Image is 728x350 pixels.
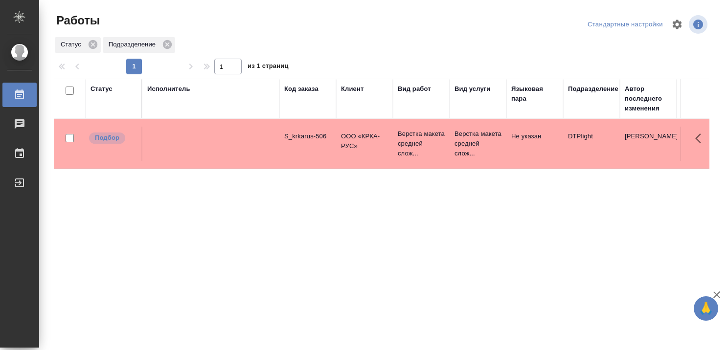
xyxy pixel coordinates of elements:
p: Верстка макета средней слож... [455,129,501,158]
div: Статус [91,84,113,94]
td: [PERSON_NAME] [620,127,677,161]
td: DTPlight [563,127,620,161]
p: Подразделение [109,40,159,49]
button: 🙏 [694,296,718,321]
div: Код заказа [284,84,318,94]
div: Языковая пара [511,84,558,104]
p: Верстка макета средней слож... [398,129,445,158]
div: Автор последнего изменения [625,84,672,113]
div: Статус [55,37,101,53]
div: Можно подбирать исполнителей [88,131,136,145]
div: Исполнитель [147,84,190,94]
div: split button [585,17,665,32]
td: Не указан [506,127,563,161]
span: из 1 страниц [248,60,289,74]
p: ООО «КРКА-РУС» [341,131,388,151]
span: Работы [54,13,100,28]
p: Статус [61,40,85,49]
div: Вид работ [398,84,431,94]
p: Подбор [95,133,119,143]
span: Посмотреть информацию [689,15,709,34]
div: S_krkarus-506 [284,131,331,141]
div: Вид услуги [455,84,491,94]
span: Настроить таблицу [665,13,689,36]
div: Клиент [341,84,364,94]
button: Здесь прячутся важные кнопки [689,127,713,150]
span: 🙏 [698,298,714,319]
div: Подразделение [568,84,618,94]
div: Подразделение [103,37,175,53]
